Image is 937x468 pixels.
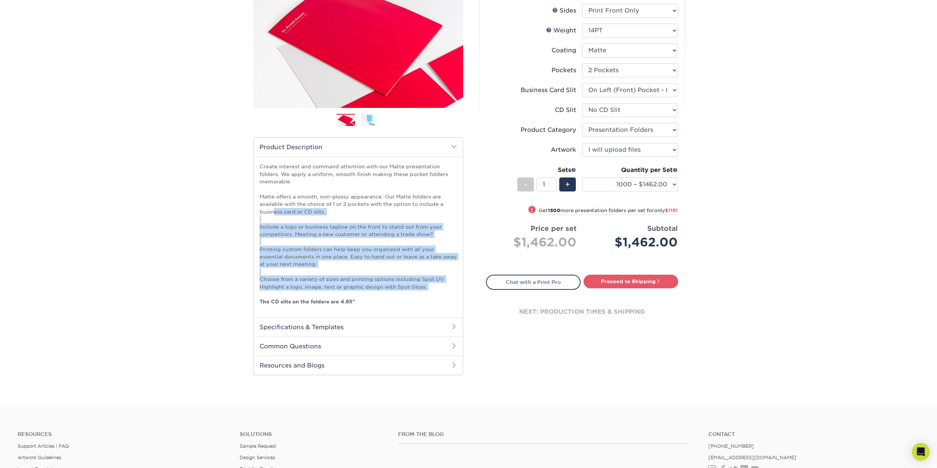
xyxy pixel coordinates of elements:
[18,443,69,449] a: Support Articles | FAQ
[18,455,61,460] a: Artwork Guidelines
[18,431,229,437] h4: Resources
[708,443,754,449] a: [PHONE_NUMBER]
[254,337,463,356] h2: Common Questions
[582,166,678,175] div: Quantity per Set
[552,66,576,75] div: Pockets
[647,224,678,232] strong: Subtotal
[708,431,919,437] a: Contact
[521,126,576,134] div: Product Category
[254,138,463,156] h2: Product Description
[361,113,380,126] img: Presentation Folders 02
[584,275,678,288] a: Proceed to Shipping
[254,356,463,375] h2: Resources and Blogs
[588,233,678,251] div: $1,462.00
[539,208,678,215] small: Get more presentation folders per set for
[240,431,387,437] h4: Solutions
[552,6,576,15] div: Sides
[548,208,560,213] strong: 1500
[486,275,581,289] a: Chat with a Print Pro
[240,455,275,460] a: Design Services
[912,443,930,461] div: Open Intercom Messenger
[521,86,576,95] div: Business Card Slit
[260,163,457,305] p: Create interest and command attention with our Matte presentation folders. We apply a uniform, sm...
[398,431,689,437] h4: From the Blog
[531,224,577,232] strong: Price per set
[531,206,533,214] span: !
[665,208,678,213] span: $1151
[524,179,527,190] span: -
[708,455,796,460] a: [EMAIL_ADDRESS][DOMAIN_NAME]
[254,317,463,337] h2: Specifications & Templates
[486,290,678,334] div: next: production times & shipping
[552,46,576,55] div: Coating
[517,166,576,175] div: Sets
[551,145,576,154] div: Artwork
[654,208,678,213] span: only
[546,26,576,35] div: Weight
[565,179,570,190] span: +
[240,443,276,449] a: Sample Request
[492,233,577,251] div: $1,462.00
[337,114,355,127] img: Presentation Folders 01
[555,106,576,115] div: CD Slit
[260,299,355,305] strong: The CD slits on the folders are 4.65"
